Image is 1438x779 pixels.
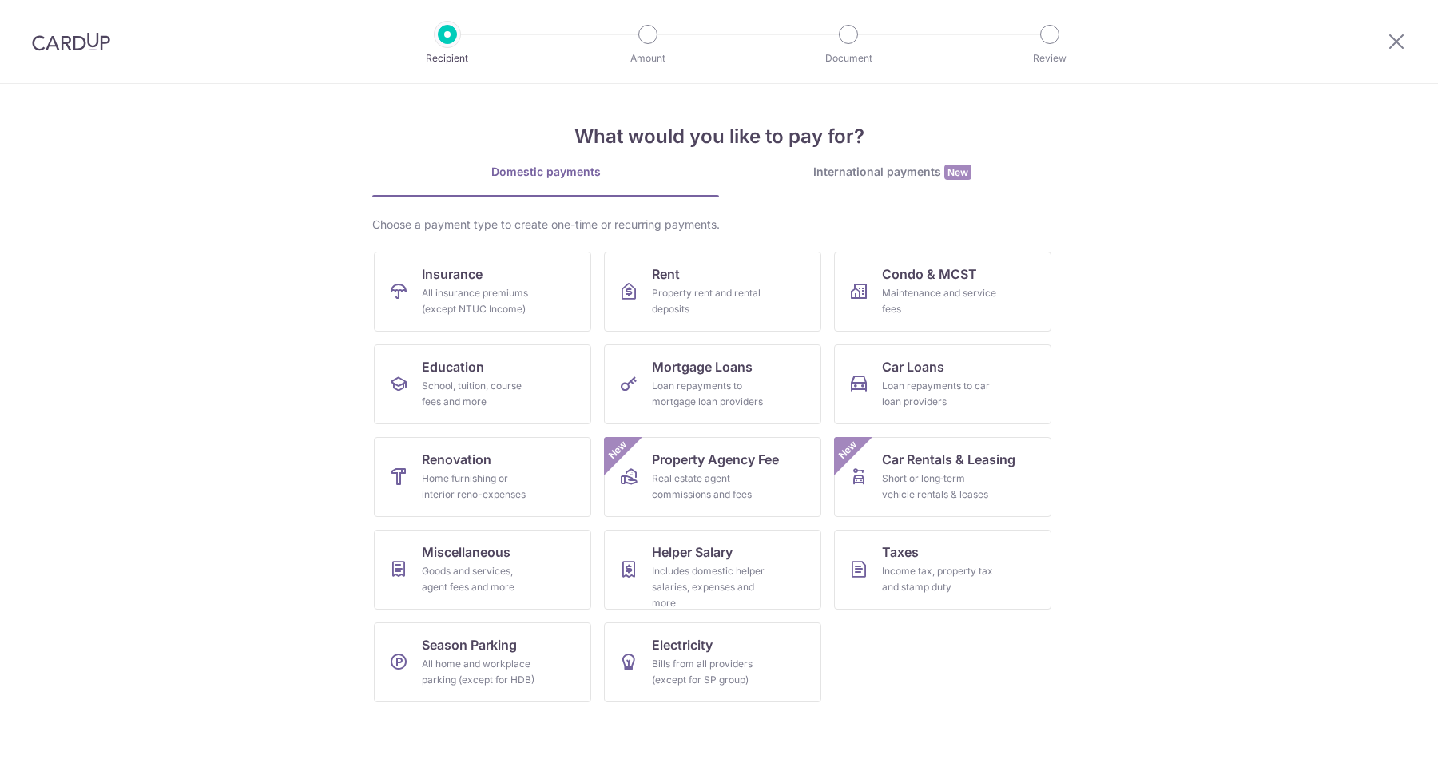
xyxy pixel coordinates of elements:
a: ElectricityBills from all providers (except for SP group) [604,622,821,702]
div: International payments [719,164,1066,181]
p: Recipient [388,50,506,66]
div: Goods and services, agent fees and more [422,563,537,595]
div: Real estate agent commissions and fees [652,471,767,503]
div: Maintenance and service fees [882,285,997,317]
div: Loan repayments to car loan providers [882,378,997,410]
span: Education [422,357,484,376]
span: Insurance [422,264,483,284]
a: EducationSchool, tuition, course fees and more [374,344,591,424]
a: RenovationHome furnishing or interior reno-expenses [374,437,591,517]
a: Car Rentals & LeasingShort or long‑term vehicle rentals & leasesNew [834,437,1051,517]
div: All home and workplace parking (except for HDB) [422,656,537,688]
span: Electricity [652,635,713,654]
div: Bills from all providers (except for SP group) [652,656,767,688]
div: Includes domestic helper salaries, expenses and more [652,563,767,611]
span: New [835,437,861,463]
a: InsuranceAll insurance premiums (except NTUC Income) [374,252,591,332]
div: Domestic payments [372,164,719,180]
span: Property Agency Fee [652,450,779,469]
a: Season ParkingAll home and workplace parking (except for HDB) [374,622,591,702]
a: TaxesIncome tax, property tax and stamp duty [834,530,1051,610]
p: Review [991,50,1109,66]
span: Helper Salary [652,543,733,562]
div: Short or long‑term vehicle rentals & leases [882,471,997,503]
span: Car Loans [882,357,944,376]
p: Document [789,50,908,66]
a: Property Agency FeeReal estate agent commissions and feesNew [604,437,821,517]
img: CardUp [32,32,110,51]
div: Home furnishing or interior reno-expenses [422,471,537,503]
div: Choose a payment type to create one-time or recurring payments. [372,217,1066,233]
h4: What would you like to pay for? [372,122,1066,151]
a: RentProperty rent and rental deposits [604,252,821,332]
span: New [944,165,971,180]
div: Loan repayments to mortgage loan providers [652,378,767,410]
div: All insurance premiums (except NTUC Income) [422,285,537,317]
span: Car Rentals & Leasing [882,450,1015,469]
div: Income tax, property tax and stamp duty [882,563,997,595]
span: Taxes [882,543,919,562]
p: Amount [589,50,707,66]
div: Property rent and rental deposits [652,285,767,317]
a: MiscellaneousGoods and services, agent fees and more [374,530,591,610]
span: Condo & MCST [882,264,977,284]
span: Renovation [422,450,491,469]
span: Miscellaneous [422,543,510,562]
a: Mortgage LoansLoan repayments to mortgage loan providers [604,344,821,424]
a: Helper SalaryIncludes domestic helper salaries, expenses and more [604,530,821,610]
span: Mortgage Loans [652,357,753,376]
a: Car LoansLoan repayments to car loan providers [834,344,1051,424]
span: Rent [652,264,680,284]
div: School, tuition, course fees and more [422,378,537,410]
span: Season Parking [422,635,517,654]
a: Condo & MCSTMaintenance and service fees [834,252,1051,332]
span: New [605,437,631,463]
